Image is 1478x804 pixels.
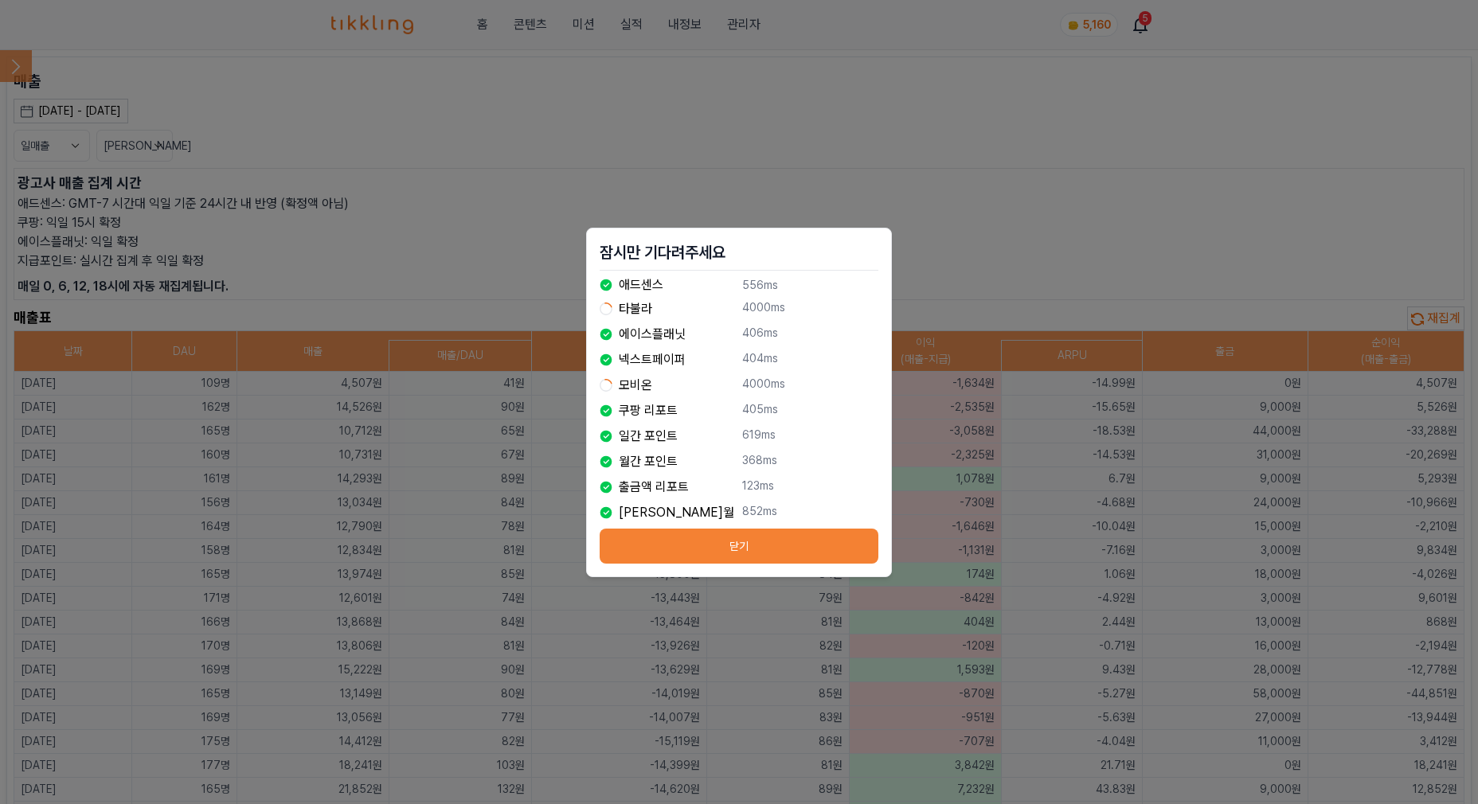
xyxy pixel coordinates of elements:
[619,350,686,369] p: 넥스트페이퍼
[619,299,652,318] p: 타불라
[619,401,678,420] p: 쿠팡 리포트
[619,478,689,497] p: 출금액 리포트
[619,376,652,395] p: 모비온
[742,427,878,446] p: 619ms
[742,350,878,369] p: 404ms
[742,325,878,344] p: 406ms
[600,529,878,564] button: 닫기
[619,452,678,471] p: 월간 포인트
[742,401,878,420] p: 405ms
[619,325,686,344] p: 에이스플래닛
[619,427,678,446] p: 일간 포인트
[619,275,663,295] p: 애드센스
[742,503,878,522] p: 852ms
[742,277,878,293] p: 556ms
[600,241,878,263] h2: 잠시만 기다려주세요
[742,478,878,497] p: 123ms
[742,299,878,318] p: 4000ms
[742,376,878,395] p: 4000ms
[742,452,878,471] p: 368ms
[619,503,734,522] p: [PERSON_NAME]월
